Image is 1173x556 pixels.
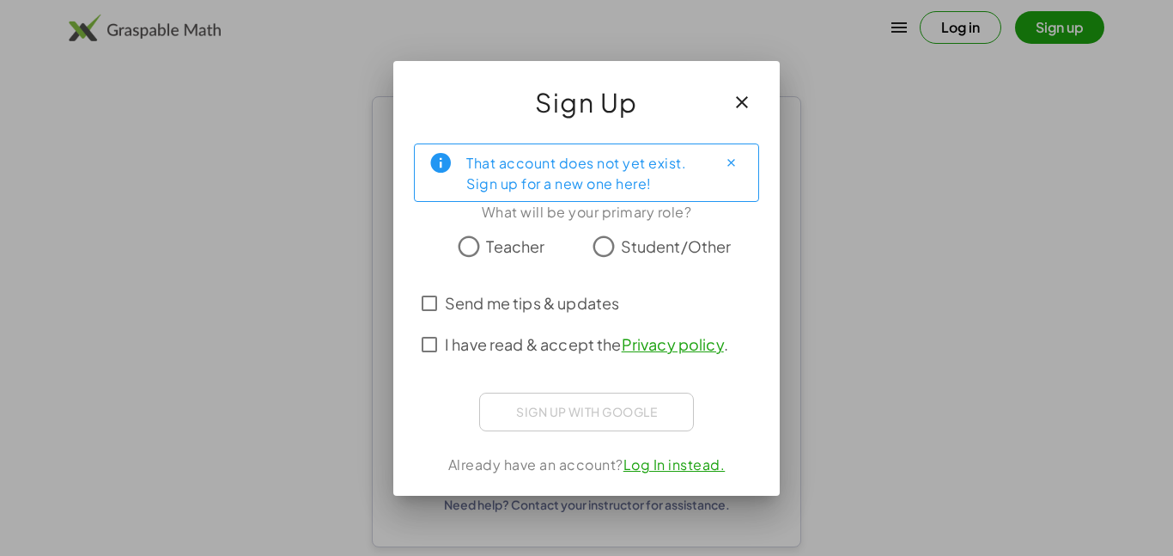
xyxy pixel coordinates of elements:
button: Close [717,150,745,177]
span: I have read & accept the . [445,333,728,356]
span: Send me tips & updates [445,291,619,315]
a: Privacy policy [622,334,724,354]
span: Student/Other [621,235,732,258]
div: What will be your primary role? [414,202,759,223]
span: Teacher [486,235,544,258]
a: Log In instead. [623,455,726,474]
div: Already have an account? [414,455,759,475]
div: That account does not yet exist. Sign up for a new one here! [466,151,703,194]
span: Sign Up [535,82,638,123]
